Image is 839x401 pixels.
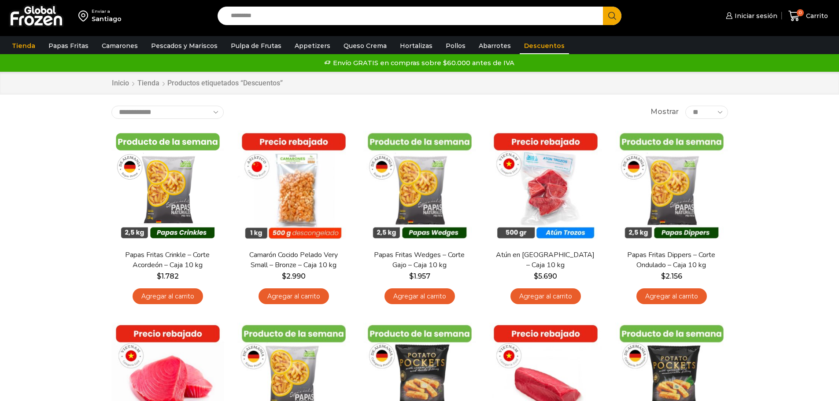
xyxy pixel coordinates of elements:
[621,250,722,270] a: Papas Fritas Dippers – Corte Ondulado – Caja 10 kg
[78,8,92,23] img: address-field-icon.svg
[226,37,286,54] a: Pulpa de Frutas
[603,7,621,25] button: Search button
[441,37,470,54] a: Pollos
[651,107,679,117] span: Mostrar
[137,78,160,88] a: Tienda
[157,272,179,280] bdi: 1.782
[147,37,222,54] a: Pescados y Mariscos
[636,288,707,305] a: Agregar al carrito: “Papas Fritas Dippers - Corte Ondulado - Caja 10 kg”
[534,272,538,280] span: $
[661,272,665,280] span: $
[111,78,129,88] a: Inicio
[92,15,122,23] div: Santiago
[339,37,391,54] a: Queso Crema
[92,8,122,15] div: Enviar a
[167,79,283,87] h1: Productos etiquetados “Descuentos”
[510,288,581,305] a: Agregar al carrito: “Atún en Trozos - Caja 10 kg”
[44,37,93,54] a: Papas Fritas
[133,288,203,305] a: Agregar al carrito: “Papas Fritas Crinkle - Corte Acordeón - Caja 10 kg”
[409,272,430,280] bdi: 1.957
[661,272,682,280] bdi: 2.156
[804,11,828,20] span: Carrito
[786,6,830,26] a: 0 Carrito
[111,78,283,88] nav: Breadcrumb
[384,288,455,305] a: Agregar al carrito: “Papas Fritas Wedges – Corte Gajo - Caja 10 kg”
[243,250,344,270] a: Camarón Cocido Pelado Very Small – Bronze – Caja 10 kg
[282,272,286,280] span: $
[732,11,777,20] span: Iniciar sesión
[495,250,596,270] a: Atún en [GEOGRAPHIC_DATA] – Caja 10 kg
[7,37,40,54] a: Tienda
[395,37,437,54] a: Hortalizas
[111,106,224,119] select: Pedido de la tienda
[474,37,515,54] a: Abarrotes
[290,37,335,54] a: Appetizers
[117,250,218,270] a: Papas Fritas Crinkle – Corte Acordeón – Caja 10 kg
[797,9,804,16] span: 0
[259,288,329,305] a: Agregar al carrito: “Camarón Cocido Pelado Very Small - Bronze - Caja 10 kg”
[520,37,569,54] a: Descuentos
[724,7,777,25] a: Iniciar sesión
[282,272,306,280] bdi: 2.990
[97,37,142,54] a: Camarones
[157,272,161,280] span: $
[369,250,470,270] a: Papas Fritas Wedges – Corte Gajo – Caja 10 kg
[534,272,557,280] bdi: 5.690
[409,272,414,280] span: $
